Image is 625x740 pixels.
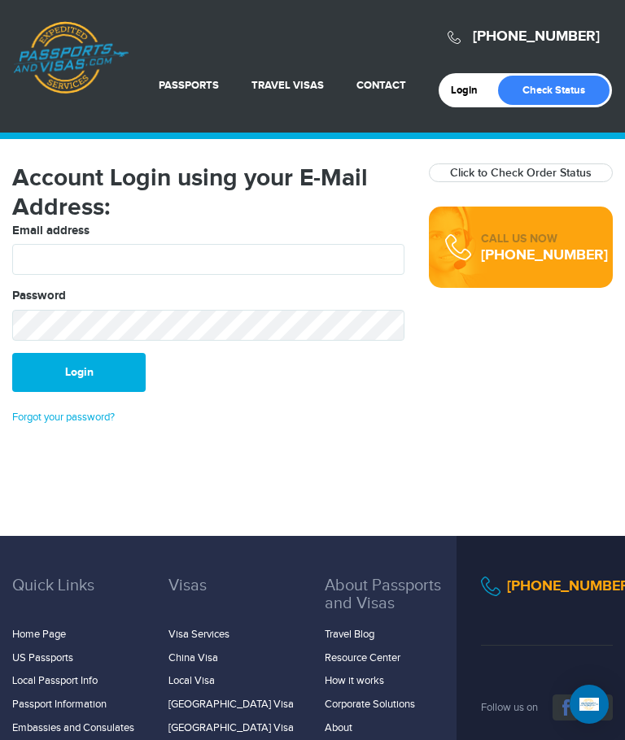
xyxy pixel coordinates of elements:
[12,651,73,664] a: US Passports
[251,79,324,92] a: Travel Visas
[13,21,129,94] a: Passports & [DOMAIN_NAME]
[553,694,579,720] a: facebook
[12,721,134,734] a: Embassies and Consulates
[168,651,218,664] a: China Visa
[12,628,66,641] a: Home Page
[12,287,66,306] label: Password
[12,163,404,222] h1: Account Login using your E-Mail Address:
[356,79,406,92] a: Contact
[168,721,294,734] a: [GEOGRAPHIC_DATA] Visa
[498,76,610,105] a: Check Status
[481,701,538,714] span: Follow us on
[325,577,457,619] h3: About Passports and Visas
[450,166,592,180] a: Click to Check Order Status
[159,79,219,92] a: Passports
[325,628,374,641] a: Travel Blog
[325,674,384,687] a: How it works
[481,231,608,247] div: CALL US NOW
[168,628,229,641] a: Visa Services
[168,577,300,619] h3: Visas
[481,246,608,264] a: [PHONE_NUMBER]
[12,353,146,392] button: Login
[325,721,352,734] a: About
[168,698,294,711] a: [GEOGRAPHIC_DATA] Visa
[12,577,144,619] h3: Quick Links
[12,698,107,711] a: Passport Information
[473,28,600,46] a: [PHONE_NUMBER]
[12,411,115,424] a: Forgot your password?
[570,685,609,724] div: Open Intercom Messenger
[12,674,98,687] a: Local Passport Info
[12,222,90,241] label: Email address
[451,84,489,97] a: Login
[168,674,215,687] a: Local Visa
[325,698,415,711] a: Corporate Solutions
[325,651,400,664] a: Resource Center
